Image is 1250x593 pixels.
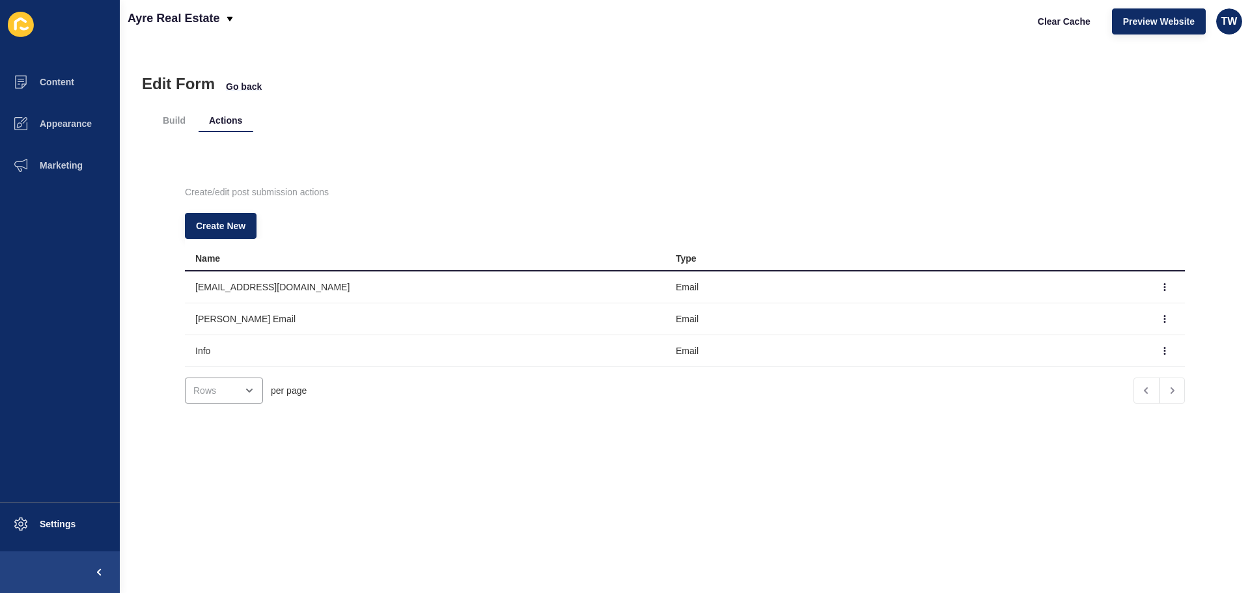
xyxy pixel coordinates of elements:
[142,75,215,93] h1: Edit Form
[199,109,253,132] li: Actions
[665,303,1146,335] td: Email
[185,178,1185,206] p: Create/edit post submission actions
[226,80,262,93] span: Go back
[1221,15,1238,28] span: TW
[185,378,263,404] div: open menu
[665,335,1146,367] td: Email
[1112,8,1206,34] button: Preview Website
[195,252,220,265] div: Name
[665,271,1146,303] td: Email
[1027,8,1102,34] button: Clear Cache
[1038,15,1090,28] span: Clear Cache
[128,2,219,34] p: Ayre Real Estate
[185,303,665,335] td: [PERSON_NAME] Email
[152,109,196,132] li: Build
[196,219,245,232] span: Create New
[1123,15,1195,28] span: Preview Website
[185,271,665,303] td: [EMAIL_ADDRESS][DOMAIN_NAME]
[271,384,307,397] span: per page
[185,213,257,239] button: Create New
[185,335,665,367] td: Info
[225,80,262,93] button: Go back
[676,252,697,265] div: Type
